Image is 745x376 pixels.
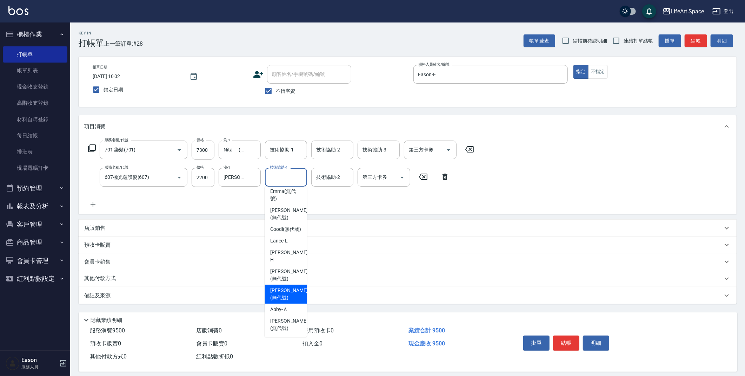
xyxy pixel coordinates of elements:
label: 服務名稱/代號 [105,165,128,170]
span: 店販消費 0 [196,327,222,334]
input: YYYY/MM/DD hh:mm [93,71,182,82]
button: 掛單 [523,336,550,350]
h5: Eason [21,357,57,364]
img: Person [6,356,20,370]
button: 帳單速查 [524,34,555,47]
span: [PERSON_NAME] (無代號) [270,317,307,332]
span: 業績合計 9500 [408,327,445,334]
button: 結帳 [553,336,579,350]
p: 預收卡販賣 [84,241,111,249]
img: Logo [8,6,28,15]
span: Abby -Ａ [270,306,288,313]
button: 報表及分析 [3,197,67,215]
span: 現金應收 9500 [408,340,445,347]
p: 店販銷售 [84,225,105,232]
div: 預收卡販賣 [79,236,737,253]
div: 其他付款方式 [79,270,737,287]
button: 不指定 [588,65,608,79]
p: 隱藏業績明細 [91,317,122,324]
button: 會員卡管理 [3,252,67,270]
label: 技術協助-1 [270,165,288,170]
span: 其他付款方式 0 [90,353,127,360]
a: 高階收支登錄 [3,95,67,111]
div: 會員卡銷售 [79,253,737,270]
span: 使用預收卡 0 [302,327,334,334]
a: 每日結帳 [3,128,67,144]
p: 其他付款方式 [84,275,119,283]
span: 紅利點數折抵 0 [196,353,233,360]
span: 結帳前確認明細 [573,37,607,45]
label: 洗-1 [224,137,230,143]
a: 材料自購登錄 [3,111,67,128]
span: Lance -L [270,237,288,245]
button: 明細 [711,34,733,47]
button: Open [397,172,408,183]
span: 鎖定日期 [104,86,123,93]
button: 客戶管理 [3,215,67,234]
label: 價格 [197,165,204,170]
button: 明細 [583,336,609,350]
div: 備註及來源 [79,287,737,304]
p: 服務人員 [21,364,57,370]
label: 服務人員姓名/編號 [418,62,449,67]
p: 項目消費 [84,123,105,130]
label: 服務名稱/代號 [105,137,128,143]
button: 登出 [710,5,737,18]
label: 帳單日期 [93,65,107,70]
span: 預收卡販賣 0 [90,340,121,347]
div: 項目消費 [79,115,737,138]
button: Open [174,172,185,183]
span: 服務消費 9500 [90,327,125,334]
span: [PERSON_NAME] -H [270,249,309,264]
button: Open [443,144,454,156]
label: 洗-1 [224,165,230,170]
div: 店販銷售 [79,220,737,236]
span: 會員卡販賣 0 [196,340,227,347]
h2: Key In [79,31,104,35]
button: Choose date, selected date is 2025-09-21 [185,68,202,85]
span: Coodi (無代號) [270,226,301,233]
button: save [642,4,656,18]
div: LifeArt Space [671,7,704,16]
p: 備註及來源 [84,292,111,299]
span: [PERSON_NAME] (無代號) [270,268,307,283]
span: 連續打單結帳 [624,37,653,45]
button: 掛單 [659,34,681,47]
button: 櫃檯作業 [3,25,67,44]
a: 排班表 [3,144,67,160]
button: Open [174,144,185,156]
button: LifeArt Space [660,4,707,19]
h3: 打帳單 [79,38,104,48]
span: [PERSON_NAME] (無代號) [270,287,307,302]
button: 紅利點數設定 [3,270,67,288]
a: 現場電腦打卡 [3,160,67,176]
span: Emma (無代號) [270,188,301,202]
a: 現金收支登錄 [3,79,67,95]
span: [PERSON_NAME] (無代號) [270,207,307,221]
span: 扣入金 0 [302,340,322,347]
button: 預約管理 [3,179,67,197]
p: 會員卡銷售 [84,258,111,266]
span: 不留客資 [276,87,295,95]
button: 指定 [573,65,588,79]
label: 價格 [197,137,204,143]
a: 帳單列表 [3,63,67,79]
button: 商品管理 [3,233,67,252]
button: 結帳 [685,34,707,47]
a: 打帳單 [3,46,67,63]
span: 上一筆訂單:#28 [104,39,143,48]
